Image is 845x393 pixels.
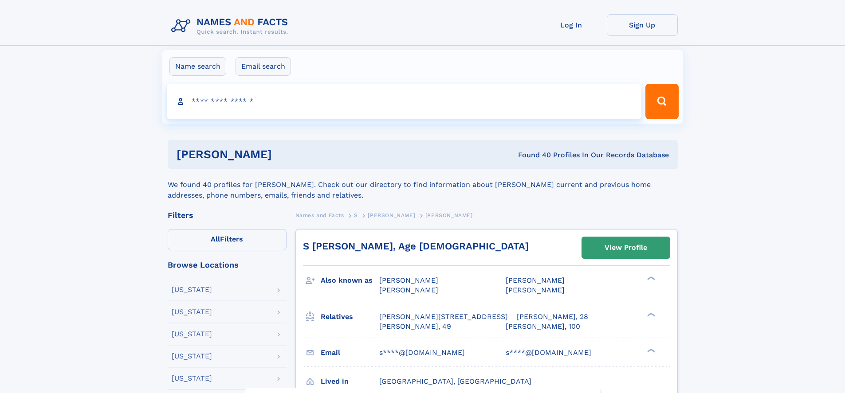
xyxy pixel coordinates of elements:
[172,286,212,293] div: [US_STATE]
[321,309,379,324] h3: Relatives
[177,149,395,160] h1: [PERSON_NAME]
[236,57,291,76] label: Email search
[506,322,580,331] a: [PERSON_NAME], 100
[172,375,212,382] div: [US_STATE]
[211,235,220,243] span: All
[395,150,669,160] div: Found 40 Profiles In Our Records Database
[172,308,212,315] div: [US_STATE]
[168,169,678,201] div: We found 40 profiles for [PERSON_NAME]. Check out our directory to find information about [PERSON...
[645,276,656,281] div: ❯
[517,312,588,322] a: [PERSON_NAME], 28
[321,345,379,360] h3: Email
[321,374,379,389] h3: Lived in
[168,229,287,250] label: Filters
[354,210,358,221] a: S
[172,353,212,360] div: [US_STATE]
[379,286,438,294] span: [PERSON_NAME]
[506,286,565,294] span: [PERSON_NAME]
[425,212,473,218] span: [PERSON_NAME]
[168,261,287,269] div: Browse Locations
[645,84,678,119] button: Search Button
[645,311,656,317] div: ❯
[645,347,656,353] div: ❯
[368,210,415,221] a: [PERSON_NAME]
[379,312,508,322] a: [PERSON_NAME][STREET_ADDRESS]
[303,241,529,252] a: S [PERSON_NAME], Age [DEMOGRAPHIC_DATA]
[168,14,295,38] img: Logo Names and Facts
[379,276,438,284] span: [PERSON_NAME]
[607,14,678,36] a: Sign Up
[168,211,287,219] div: Filters
[354,212,358,218] span: S
[582,237,670,258] a: View Profile
[368,212,415,218] span: [PERSON_NAME]
[536,14,607,36] a: Log In
[321,273,379,288] h3: Also known as
[172,331,212,338] div: [US_STATE]
[379,322,451,331] a: [PERSON_NAME], 49
[379,377,531,385] span: [GEOGRAPHIC_DATA], [GEOGRAPHIC_DATA]
[605,237,647,258] div: View Profile
[167,84,642,119] input: search input
[169,57,226,76] label: Name search
[295,210,344,221] a: Names and Facts
[506,276,565,284] span: [PERSON_NAME]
